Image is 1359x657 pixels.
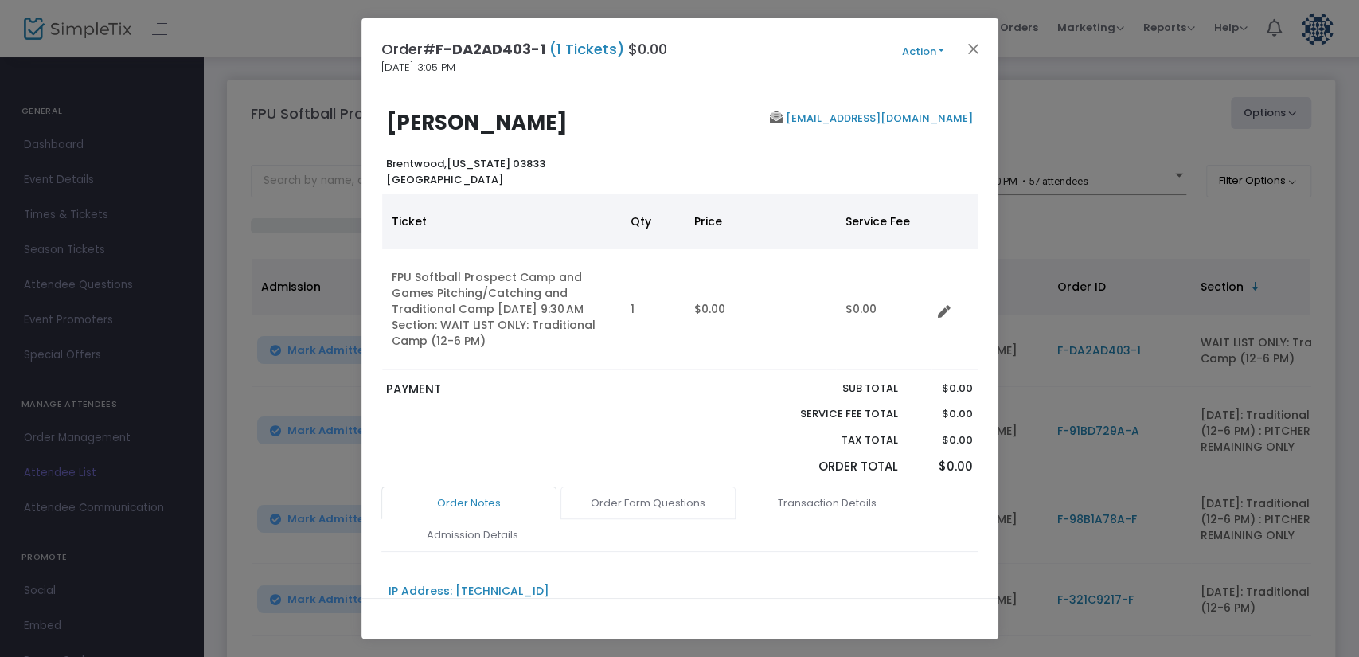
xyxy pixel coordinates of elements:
td: $0.00 [836,249,931,370]
a: Order Notes [381,487,556,520]
span: (1 Tickets) [545,39,628,59]
p: Tax Total [763,432,898,448]
a: Order Form Questions [560,487,736,520]
p: $0.00 [913,458,973,476]
a: Admission Details [385,518,560,552]
span: F-DA2AD403-1 [435,39,545,59]
p: Order Total [763,458,898,476]
th: Ticket [382,194,621,249]
td: 1 [621,249,685,370]
p: Sub total [763,381,898,397]
td: FPU Softball Prospect Camp and Games Pitching/Catching and Traditional Camp [DATE] 9:30 AM Sectio... [382,249,621,370]
p: $0.00 [913,381,973,397]
th: Service Fee [836,194,931,249]
div: Data table [382,194,978,370]
h4: Order# $0.00 [381,38,667,60]
button: Action [875,43,970,61]
a: [EMAIL_ADDRESS][DOMAIN_NAME] [783,111,973,126]
p: $0.00 [913,406,973,422]
b: [PERSON_NAME] [386,108,568,137]
td: $0.00 [685,249,836,370]
p: Service Fee Total [763,406,898,422]
p: PAYMENT [386,381,672,399]
p: $0.00 [913,432,973,448]
span: Brentwood, [386,156,447,171]
button: Close [963,38,983,59]
a: Transaction Details [740,487,915,520]
th: Qty [621,194,685,249]
th: Price [685,194,836,249]
b: [US_STATE] 03833 [GEOGRAPHIC_DATA] [386,156,545,187]
div: IP Address: [TECHNICAL_ID] [389,583,549,600]
span: [DATE] 3:05 PM [381,60,455,76]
